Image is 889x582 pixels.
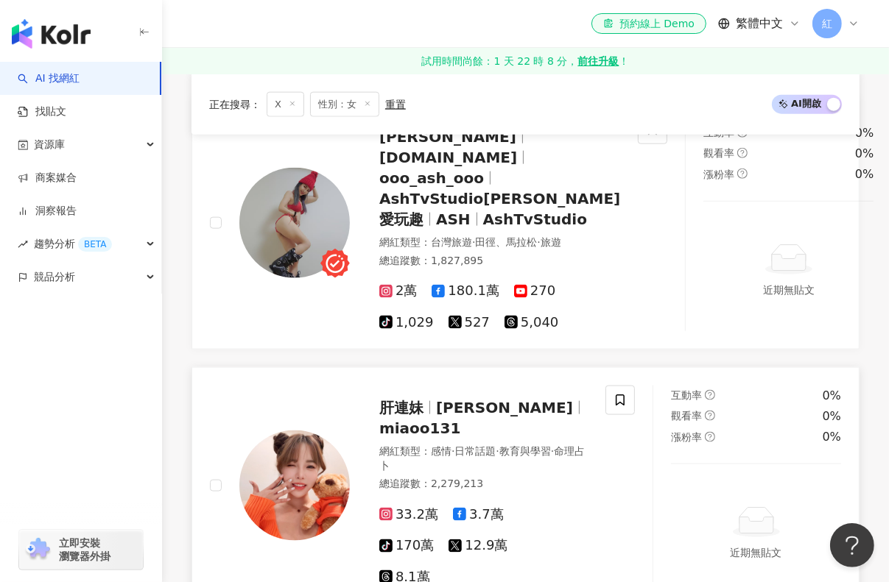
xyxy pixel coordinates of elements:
[731,544,782,561] div: 近期無貼文
[379,128,516,146] span: [PERSON_NAME]
[379,538,434,553] span: 170萬
[453,507,504,522] span: 3.7萬
[19,530,143,569] a: chrome extension立即安裝 瀏覽器外掛
[379,235,620,250] div: 網紅類型 ：
[209,98,261,110] span: 正在搜尋 ：
[763,282,815,298] div: 近期無貼文
[703,147,734,159] span: 觀看率
[472,236,475,248] span: ·
[483,210,587,228] span: AshTvStudio
[537,236,540,248] span: ·
[671,431,702,443] span: 漲粉率
[379,507,438,522] span: 33.2萬
[823,429,841,445] div: 0%
[449,315,490,330] span: 527
[591,13,706,34] a: 預約線上 Demo
[379,283,417,299] span: 2萬
[267,91,304,116] span: X
[379,254,620,269] div: 總追蹤數 ： 1,827,895
[18,71,80,86] a: searchAI 找網紅
[671,410,702,422] span: 觀看率
[736,15,783,32] span: 繁體中文
[379,444,588,473] div: 網紅類型 ：
[705,432,715,442] span: question-circle
[855,146,874,162] div: 0%
[514,283,555,299] span: 270
[379,190,620,228] span: AshTvStudio[PERSON_NAME]愛玩趣
[379,445,585,472] span: 命理占卜
[191,96,860,349] a: KOL Avatar[PERSON_NAME][DOMAIN_NAME]ooo_ash_oooAshTvStudio[PERSON_NAME]愛玩趣ASHAshTvStudio網紅類型：台灣旅遊...
[823,408,841,425] div: 0%
[34,260,75,294] span: 競品分析
[59,536,110,563] span: 立即安裝 瀏覽器外掛
[379,477,588,491] div: 總追蹤數 ： 2,279,213
[12,19,91,49] img: logo
[431,445,451,457] span: 感情
[703,127,734,138] span: 互動率
[671,389,702,401] span: 互動率
[454,445,496,457] span: 日常話題
[705,390,715,400] span: question-circle
[737,148,748,158] span: question-circle
[703,168,734,180] span: 漲粉率
[379,315,434,330] span: 1,029
[34,128,65,161] span: 資源庫
[379,399,424,416] span: 肝連妹
[24,538,52,561] img: chrome extension
[18,239,28,249] span: rise
[551,445,554,457] span: ·
[34,227,112,260] span: 趨勢分析
[379,419,460,437] span: miaoo131
[436,210,471,228] span: ASH
[541,236,561,248] span: 旅遊
[855,166,874,182] div: 0%
[705,411,715,421] span: question-circle
[577,54,619,68] strong: 前往升級
[451,445,454,457] span: ·
[18,204,77,219] a: 洞察報告
[18,171,77,185] a: 商案媒合
[855,125,874,141] div: 0%
[830,523,874,567] iframe: Help Scout Beacon - Open
[379,169,484,187] span: ooo_ash_ooo
[18,104,66,119] a: 找貼文
[603,16,695,31] div: 預約線上 Demo
[431,236,472,248] span: 台灣旅遊
[436,399,573,416] span: [PERSON_NAME]
[737,168,748,179] span: question-circle
[499,445,551,457] span: 教育與學習
[822,15,832,32] span: 紅
[496,445,499,457] span: ·
[310,91,379,116] span: 性別：女
[239,430,350,541] img: KOL Avatar
[239,168,350,278] img: KOL Avatar
[162,48,889,74] a: 試用時間尚餘：1 天 22 時 8 分，前往升級！
[449,538,507,553] span: 12.9萬
[379,149,517,166] span: [DOMAIN_NAME]
[385,98,406,110] div: 重置
[432,283,499,299] span: 180.1萬
[505,315,559,330] span: 5,040
[78,237,112,252] div: BETA
[475,236,537,248] span: 田徑、馬拉松
[823,388,841,404] div: 0%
